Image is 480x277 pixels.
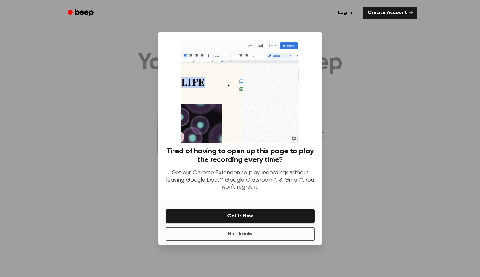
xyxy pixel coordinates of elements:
a: Beep [63,7,99,19]
img: Beep extension in action [181,40,299,143]
button: No Thanks [166,227,315,241]
p: Get our Chrome Extension to play recordings without leaving Google Docs™, Google Classroom™, & Gm... [166,169,315,191]
button: Get It Now [166,209,315,223]
a: Log in [332,5,359,20]
h3: Tired of having to open up this page to play the recording every time? [166,147,315,164]
a: Create Account [363,7,417,19]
